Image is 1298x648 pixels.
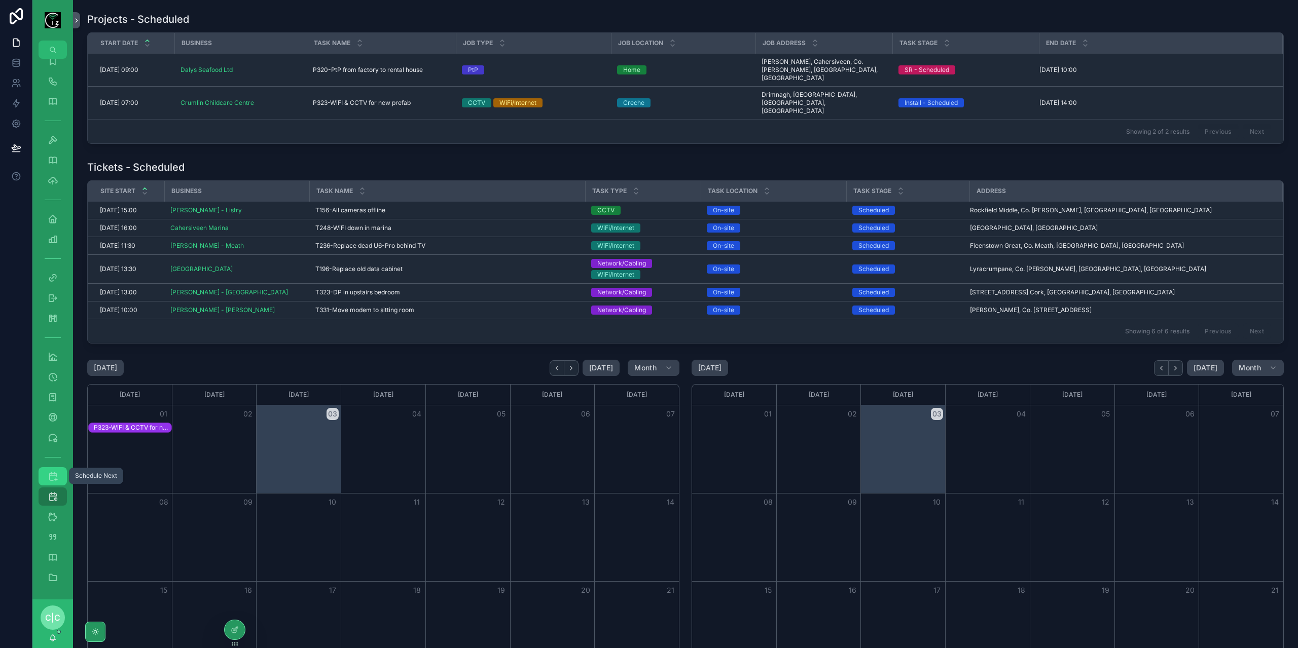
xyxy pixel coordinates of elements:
[762,58,886,82] span: [PERSON_NAME], Cahersiveen, Co. [PERSON_NAME], [GEOGRAPHIC_DATA], [GEOGRAPHIC_DATA]
[970,306,1092,314] span: [PERSON_NAME], Co. [STREET_ADDRESS]
[858,306,889,315] div: Scheduled
[977,187,1006,195] span: Address
[763,39,806,47] span: Job Address
[762,91,886,115] span: Drimnagh, [GEOGRAPHIC_DATA], [GEOGRAPHIC_DATA], [GEOGRAPHIC_DATA]
[170,306,275,314] a: [PERSON_NAME] - [PERSON_NAME]
[564,360,579,376] button: Next
[170,288,288,296] a: [PERSON_NAME] - [GEOGRAPHIC_DATA]
[512,385,593,405] div: [DATE]
[242,584,254,596] button: 16
[898,65,1033,74] a: SR - Scheduled
[1269,408,1281,420] button: 07
[1100,584,1112,596] button: 19
[100,66,138,74] span: [DATE] 09:00
[314,39,350,47] span: Task Name
[597,288,646,297] div: Network/Cabling
[315,224,579,232] a: T248-WiFI down in marina
[94,424,171,432] div: P323-WiFI & CCTV for new prefab
[327,496,339,508] button: 10
[1015,408,1027,420] button: 04
[94,423,171,432] div: P323-WiFI & CCTV for new prefab
[762,496,774,508] button: 08
[707,264,840,274] a: On-site
[970,206,1212,214] span: Rockfield Middle, Co. [PERSON_NAME], [GEOGRAPHIC_DATA], [GEOGRAPHIC_DATA]
[170,288,303,296] a: [PERSON_NAME] - [GEOGRAPHIC_DATA]
[970,288,1175,296] span: [STREET_ADDRESS] Cork, [GEOGRAPHIC_DATA], [GEOGRAPHIC_DATA]
[181,66,301,74] a: Dalys Seafood Ltd
[1269,496,1281,508] button: 14
[1187,360,1224,376] button: [DATE]
[170,265,233,273] span: [GEOGRAPHIC_DATA]
[597,259,646,268] div: Network/Cabling
[315,206,385,214] span: T156-All cameras offline
[931,496,943,508] button: 10
[468,65,478,74] div: PtP
[313,99,411,107] span: P323-WiFI & CCTV for new prefab
[315,288,400,296] span: T323-DP in upstairs bedroom
[970,224,1270,232] a: [GEOGRAPHIC_DATA], [GEOGRAPHIC_DATA]
[1169,360,1183,376] button: Next
[707,288,840,297] a: On-site
[100,242,135,250] span: [DATE] 11:30
[970,242,1270,250] a: Fleenstown Great, Co. Meath, [GEOGRAPHIC_DATA], [GEOGRAPHIC_DATA]
[852,264,963,274] a: Scheduled
[1239,363,1261,372] span: Month
[158,496,170,508] button: 08
[591,259,695,279] a: Network/CablingWiFi/Internet
[708,187,758,195] span: Task Location
[713,264,734,274] div: On-site
[618,39,663,47] span: Job Location
[858,241,889,250] div: Scheduled
[1184,408,1196,420] button: 06
[846,408,858,420] button: 02
[158,408,170,420] button: 01
[1015,584,1027,596] button: 18
[313,66,450,74] a: P320-PtP from factory to rental house
[664,496,676,508] button: 14
[970,265,1206,273] span: Lyracrumpane, Co. [PERSON_NAME], [GEOGRAPHIC_DATA], [GEOGRAPHIC_DATA]
[499,98,536,107] div: WiFi/Internet
[170,206,242,214] a: [PERSON_NAME] - Listry
[315,242,425,250] span: T236-Replace dead U6-Pro behind TV
[1116,385,1198,405] div: [DATE]
[170,206,303,214] a: [PERSON_NAME] - Listry
[170,242,303,250] a: [PERSON_NAME] - Meath
[100,187,135,195] span: Site Start
[100,288,137,296] span: [DATE] 13:00
[580,408,592,420] button: 06
[181,66,233,74] a: Dalys Seafood Ltd
[87,12,189,26] h1: Projects - Scheduled
[591,223,695,233] a: WiFi/Internet
[858,264,889,274] div: Scheduled
[1232,360,1284,376] button: Month
[171,187,202,195] span: Business
[343,385,424,405] div: [DATE]
[591,306,695,315] a: Network/Cabling
[100,206,137,214] span: [DATE] 15:00
[181,99,254,107] a: Crumlin Childcare Centre
[100,306,137,314] span: [DATE] 10:00
[664,584,676,596] button: 21
[94,363,117,373] h2: [DATE]
[495,496,508,508] button: 12
[778,385,859,405] div: [DATE]
[313,99,450,107] a: P323-WiFI & CCTV for new prefab
[242,408,254,420] button: 02
[846,584,858,596] button: 16
[905,98,958,107] div: Install - Scheduled
[170,242,244,250] span: [PERSON_NAME] - Meath
[100,265,158,273] a: [DATE] 13:30
[852,206,963,215] a: Scheduled
[315,306,414,314] span: T331-Move modem to sitting room
[75,472,117,480] div: Schedule Next
[1184,496,1196,508] button: 13
[316,187,353,195] span: Task Name
[1125,327,1189,335] span: Showing 6 of 6 results
[762,584,774,596] button: 15
[45,12,61,28] img: App logo
[852,288,963,297] a: Scheduled
[182,39,212,47] span: Business
[713,206,734,215] div: On-site
[707,241,840,250] a: On-site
